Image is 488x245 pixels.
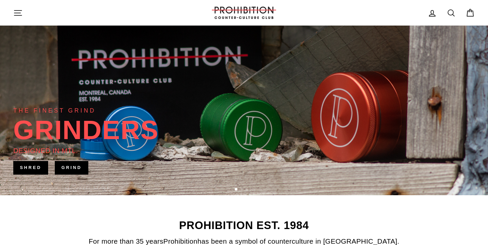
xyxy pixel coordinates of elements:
[211,7,277,19] img: PROHIBITION COUNTER-CULTURE CLUB
[55,161,88,174] a: GRIND
[13,145,78,156] div: DESIGNED IN MTL.
[251,188,255,192] button: 4
[235,188,238,191] button: 1
[13,220,475,231] h2: PROHIBITION EST. 1984
[246,188,249,192] button: 3
[13,106,96,115] div: THE FINEST GRIND
[241,188,244,192] button: 2
[13,117,159,143] div: GRINDERS
[13,161,48,174] a: SHRED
